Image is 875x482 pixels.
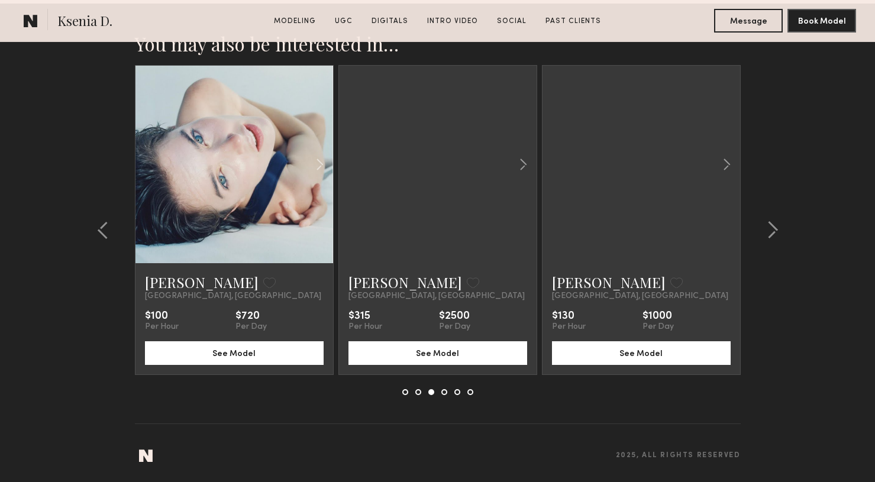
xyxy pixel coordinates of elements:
[552,348,731,358] a: See Model
[348,273,462,292] a: [PERSON_NAME]
[235,310,267,322] div: $720
[367,16,413,27] a: Digitals
[492,16,531,27] a: Social
[348,292,525,301] span: [GEOGRAPHIC_DATA], [GEOGRAPHIC_DATA]
[552,273,666,292] a: [PERSON_NAME]
[616,452,741,460] span: 2025, all rights reserved
[552,322,586,332] div: Per Hour
[642,322,674,332] div: Per Day
[145,310,179,322] div: $100
[135,32,741,56] h2: You may also be interested in…
[348,348,527,358] a: See Model
[348,341,527,365] button: See Model
[541,16,606,27] a: Past Clients
[145,348,324,358] a: See Model
[145,273,259,292] a: [PERSON_NAME]
[330,16,357,27] a: UGC
[552,310,586,322] div: $130
[145,322,179,332] div: Per Hour
[439,310,470,322] div: $2500
[787,9,856,33] button: Book Model
[439,322,470,332] div: Per Day
[787,15,856,25] a: Book Model
[348,310,382,322] div: $315
[422,16,483,27] a: Intro Video
[145,292,321,301] span: [GEOGRAPHIC_DATA], [GEOGRAPHIC_DATA]
[269,16,321,27] a: Modeling
[57,12,112,33] span: Ksenia D.
[552,341,731,365] button: See Model
[235,322,267,332] div: Per Day
[348,322,382,332] div: Per Hour
[145,341,324,365] button: See Model
[642,310,674,322] div: $1000
[552,292,728,301] span: [GEOGRAPHIC_DATA], [GEOGRAPHIC_DATA]
[714,9,783,33] button: Message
